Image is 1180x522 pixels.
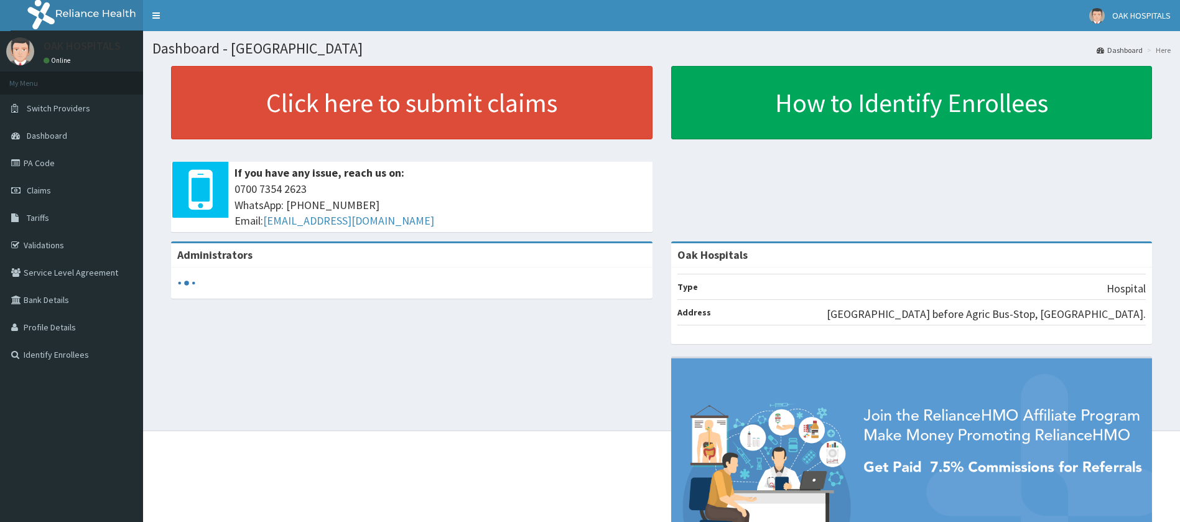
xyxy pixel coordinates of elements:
[27,212,49,223] span: Tariffs
[171,66,653,139] a: Click here to submit claims
[235,165,404,180] b: If you have any issue, reach us on:
[1112,10,1171,21] span: OAK HOSPITALS
[177,274,196,292] svg: audio-loading
[827,306,1146,322] p: [GEOGRAPHIC_DATA] before Agric Bus-Stop, [GEOGRAPHIC_DATA].
[27,130,67,141] span: Dashboard
[1107,281,1146,297] p: Hospital
[1089,8,1105,24] img: User Image
[671,66,1153,139] a: How to Identify Enrollees
[235,181,646,229] span: 0700 7354 2623 WhatsApp: [PHONE_NUMBER] Email:
[1097,45,1143,55] a: Dashboard
[44,40,121,52] p: OAK HOSPITALS
[152,40,1171,57] h1: Dashboard - [GEOGRAPHIC_DATA]
[27,103,90,114] span: Switch Providers
[677,281,698,292] b: Type
[1144,45,1171,55] li: Here
[177,248,253,262] b: Administrators
[677,248,748,262] strong: Oak Hospitals
[6,37,34,65] img: User Image
[44,56,73,65] a: Online
[27,185,51,196] span: Claims
[263,213,434,228] a: [EMAIL_ADDRESS][DOMAIN_NAME]
[677,307,711,318] b: Address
